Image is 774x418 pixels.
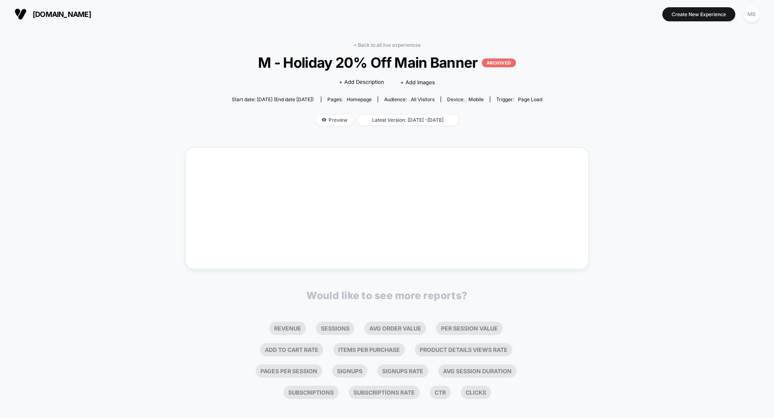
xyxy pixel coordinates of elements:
[400,79,435,85] span: + Add Images
[496,96,542,102] div: Trigger:
[384,96,435,102] div: Audience:
[430,386,451,399] li: Ctr
[461,386,491,399] li: Clicks
[260,343,323,356] li: Add To Cart Rate
[316,322,354,335] li: Sessions
[269,322,306,335] li: Revenue
[256,364,322,378] li: Pages Per Session
[744,6,759,22] div: MB
[662,7,735,21] button: Create New Experience
[316,114,354,125] span: Preview
[354,42,420,48] a: < Back to all live experiences
[12,8,94,21] button: [DOMAIN_NAME]
[441,96,490,102] span: Device:
[15,8,27,20] img: Visually logo
[327,96,372,102] div: Pages:
[347,96,372,102] span: homepage
[248,54,527,71] span: M - Holiday 20% Off Main Banner
[339,78,384,86] span: + Add Description
[468,96,484,102] span: mobile
[349,386,420,399] li: Subscriptions Rate
[358,114,458,125] span: Latest Version: [DATE] - [DATE]
[332,364,367,378] li: Signups
[33,10,91,19] span: [DOMAIN_NAME]
[518,96,542,102] span: Page Load
[741,6,762,23] button: MB
[482,58,516,67] p: ARCHIVED
[377,364,428,378] li: Signups Rate
[364,322,426,335] li: Avg Order Value
[415,343,512,356] li: Product Details Views Rate
[411,96,435,102] span: All Visitors
[333,343,405,356] li: Items Per Purchase
[436,322,503,335] li: Per Session Value
[306,289,468,302] p: Would like to see more reports?
[283,386,339,399] li: Subscriptions
[232,96,314,102] span: Start date: [DATE] (End date [DATE])
[438,364,516,378] li: Avg Session Duration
